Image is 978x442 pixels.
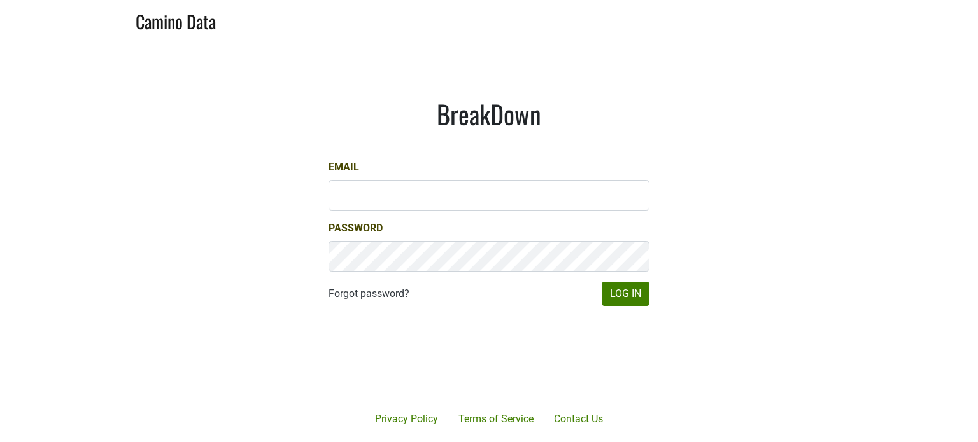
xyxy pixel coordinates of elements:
[544,406,613,432] a: Contact Us
[329,221,383,236] label: Password
[329,286,409,301] a: Forgot password?
[329,99,649,129] h1: BreakDown
[136,5,216,35] a: Camino Data
[365,406,448,432] a: Privacy Policy
[329,160,359,175] label: Email
[448,406,544,432] a: Terms of Service
[602,282,649,306] button: Log In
